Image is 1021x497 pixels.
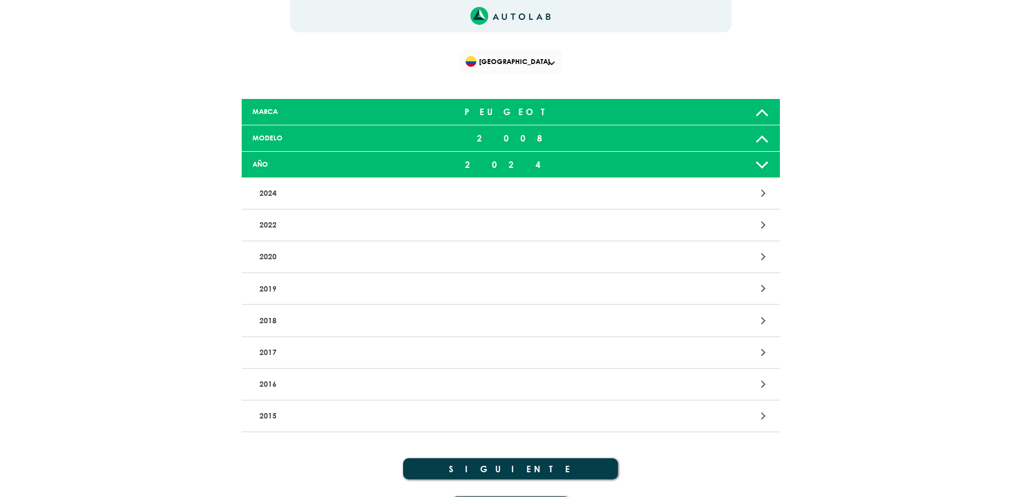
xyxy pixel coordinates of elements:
[459,49,562,73] div: Flag of COLOMBIA[GEOGRAPHIC_DATA]
[244,106,422,117] div: MARCA
[422,154,600,175] div: 2024
[422,101,600,123] div: PEUGEOT
[244,159,422,169] div: AÑO
[242,125,780,152] a: MODELO 2008
[466,56,476,67] img: Flag of COLOMBIA
[255,247,590,267] p: 2020
[255,183,590,203] p: 2024
[466,54,558,69] span: [GEOGRAPHIC_DATA]
[422,127,600,149] div: 2008
[255,279,590,299] p: 2019
[242,152,780,178] a: AÑO 2024
[255,374,590,394] p: 2016
[403,458,618,479] button: SIGUIENTE
[244,133,422,143] div: MODELO
[255,215,590,235] p: 2022
[255,310,590,330] p: 2018
[255,406,590,426] p: 2015
[242,99,780,125] a: MARCA PEUGEOT
[470,10,551,20] a: Link al sitio de autolab
[255,343,590,363] p: 2017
